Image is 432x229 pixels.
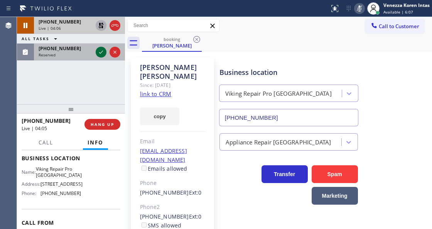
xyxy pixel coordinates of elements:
div: Viking Repair Pro [GEOGRAPHIC_DATA] [225,89,332,98]
span: Call From [22,219,120,226]
span: Available | 6:07 [383,9,413,15]
button: Spam [312,165,358,183]
span: [PHONE_NUMBER] [39,45,81,52]
span: [PHONE_NUMBER] [40,190,81,196]
a: [PHONE_NUMBER] [140,189,189,196]
span: Name: [22,169,36,175]
div: Phone [140,179,205,188]
div: [PERSON_NAME] [PERSON_NAME] [140,63,205,81]
span: Viking Repair Pro [GEOGRAPHIC_DATA] [36,166,82,178]
button: Reject [110,47,120,58]
span: Ext: 0 [189,189,202,196]
span: Live | 04:06 [39,25,61,31]
div: Venezza Koren Intas [383,2,430,8]
div: Phone2 [140,203,205,212]
a: [PHONE_NUMBER] [140,213,189,220]
span: [PHONE_NUMBER] [22,117,71,124]
span: HANG UP [91,122,114,127]
a: [EMAIL_ADDRESS][DOMAIN_NAME] [140,147,187,163]
span: Call to Customer [379,23,419,30]
a: link to CRM [140,90,171,98]
button: ALL TASKS [17,34,65,43]
button: Info [83,135,108,150]
input: Phone Number [219,109,358,126]
span: Info [88,139,103,146]
button: Mute [354,3,365,14]
button: Transfer [262,165,308,183]
span: Phone: [22,190,40,196]
span: [STREET_ADDRESS] [40,181,83,187]
span: Reserved [39,52,56,58]
input: Emails allowed [142,166,147,171]
div: Email [140,137,205,146]
input: Search [128,19,219,32]
button: copy [140,107,179,125]
div: Marta Gillette [143,34,201,51]
div: Business location [219,67,358,78]
button: HANG UP [84,119,120,130]
button: Marketing [312,187,358,205]
span: Business location [22,154,120,162]
div: booking [143,36,201,42]
button: Call [34,135,58,150]
span: [PHONE_NUMBER] [39,19,81,25]
button: Unhold Customer [96,20,106,31]
div: [PERSON_NAME] [143,42,201,49]
div: Since: [DATE] [140,81,205,90]
button: Accept [96,47,106,58]
span: ALL TASKS [22,36,49,41]
input: SMS allowed [142,222,147,227]
span: Ext: 0 [189,213,202,220]
button: Call to Customer [365,19,424,34]
div: Appliance Repair [GEOGRAPHIC_DATA] [226,137,331,146]
label: Emails allowed [140,165,187,172]
span: Call [39,139,53,146]
span: Live | 04:05 [22,125,47,132]
label: SMS allowed [140,222,181,229]
button: Hang up [110,20,120,31]
span: Address: [22,181,40,187]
